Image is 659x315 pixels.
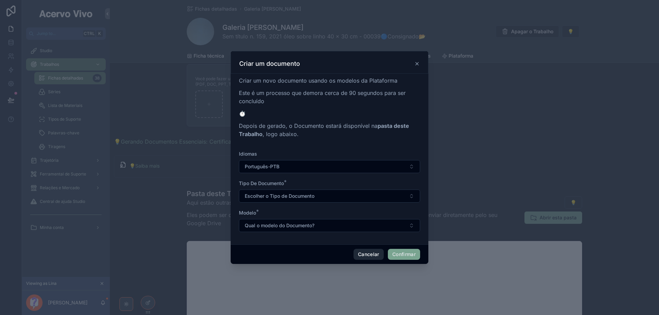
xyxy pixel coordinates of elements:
[239,180,284,186] span: Tipo De Documento
[245,163,279,170] span: Português-PTB
[388,249,420,260] button: Confirmar
[239,219,420,232] button: Select Button
[239,109,420,118] p: ⏱️
[239,160,420,173] button: Select Button
[239,151,257,157] span: Idiomas
[354,249,384,260] button: Cancelar
[245,193,314,199] span: Escolher o Tipo de Documento
[239,210,256,216] span: Modelo
[239,89,420,105] p: Este é um processo que demora cerca de 90 segundos para ser concluído
[239,76,420,85] p: Criar um novo documento usando os modelos da Plataforma
[245,222,314,229] span: Qual o modelo do Documento?
[239,122,420,138] p: Depois de gerado, o Documento estará disponível na , logo abaixo.
[239,190,420,203] button: Select Button
[239,60,300,68] h3: Criar um documento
